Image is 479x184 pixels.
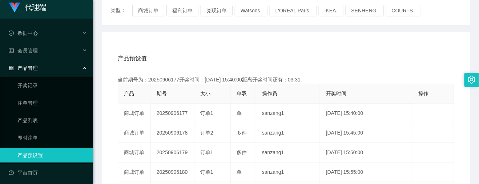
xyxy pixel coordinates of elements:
span: 多件 [237,149,247,155]
span: 单 [237,110,242,116]
a: 开奖记录 [17,78,87,93]
span: 类型： [110,5,132,16]
button: SENHENG. [346,5,384,16]
td: sanzang1 [256,104,320,123]
i: 图标: appstore-o [9,65,14,71]
a: 产品预设置 [17,148,87,163]
span: 产品管理 [9,65,38,71]
td: 商城订单 [118,104,151,123]
i: 图标: check-circle-o [9,31,14,36]
span: 期号 [157,91,167,96]
button: Watsons. [235,5,267,16]
span: 操作员 [262,91,277,96]
button: 兑现订单 [201,5,233,16]
div: 当前期号为：20250906177开奖时间：[DATE] 15:40:00距离开奖时间还有：03:31 [118,76,454,84]
button: L'ORÉAL Paris. [270,5,317,16]
span: 会员管理 [9,48,38,53]
span: 订单1 [200,110,213,116]
span: 单双 [237,91,247,96]
span: 产品 [124,91,134,96]
span: 订单1 [200,169,213,175]
span: 操作 [418,91,428,96]
span: 订单1 [200,149,213,155]
button: COURTS. [386,5,420,16]
span: 大小 [200,91,210,96]
span: 订单2 [200,130,213,136]
a: 代理端 [9,4,47,10]
button: 福利订单 [166,5,198,16]
a: 注单管理 [17,96,87,110]
span: 单 [237,169,242,175]
a: 即时注单 [17,131,87,145]
td: 20250906178 [151,123,194,143]
td: sanzang1 [256,163,320,182]
a: 产品列表 [17,113,87,128]
span: 产品预设值 [118,54,147,63]
td: 20250906180 [151,163,194,182]
td: [DATE] 15:45:00 [320,123,412,143]
td: 商城订单 [118,143,151,163]
button: 商城订单 [132,5,164,16]
span: 数据中心 [9,30,38,36]
td: 20250906179 [151,143,194,163]
td: 20250906177 [151,104,194,123]
td: 商城订单 [118,163,151,182]
span: 多件 [237,130,247,136]
i: 图标: table [9,48,14,53]
i: 图标: setting [468,76,476,84]
td: [DATE] 15:40:00 [320,104,412,123]
span: 开奖时间 [326,91,346,96]
td: [DATE] 15:55:00 [320,163,412,182]
img: logo.9652507e.png [9,3,20,13]
td: 商城订单 [118,123,151,143]
td: [DATE] 15:50:00 [320,143,412,163]
a: 图标: dashboard平台首页 [9,165,87,180]
td: sanzang1 [256,123,320,143]
button: IKEA. [319,5,343,16]
td: sanzang1 [256,143,320,163]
